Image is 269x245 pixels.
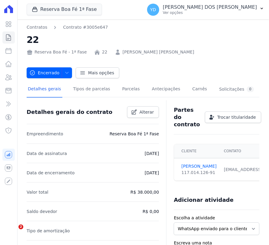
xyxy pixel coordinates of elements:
a: Tipos de parcelas [72,82,111,98]
span: 2 [18,224,23,229]
iframe: Intercom live chat [6,224,21,239]
a: Trocar titularidade [205,111,261,123]
h3: Detalhes gerais do contrato [27,108,112,116]
a: Solicitações0 [218,82,255,98]
p: Valor total [27,189,48,196]
div: Solicitações [219,86,254,92]
p: [PERSON_NAME] DOS [PERSON_NAME] [163,4,257,10]
button: Reserva Boa Fé 1ª Fase [27,4,102,15]
p: [DATE] [145,150,159,157]
a: [PERSON_NAME] [PERSON_NAME] [123,49,194,55]
a: Carnês [191,82,208,98]
h3: Adicionar atividade [174,196,233,204]
nav: Breadcrumb [27,24,259,31]
p: R$ 0,00 [143,208,159,215]
p: Saldo devedor [27,208,57,215]
button: YD [PERSON_NAME] DOS [PERSON_NAME] Ver opções [142,1,269,18]
div: 117.014.126-91 [181,169,216,176]
p: Data de encerramento [27,169,75,176]
span: Mais opções [88,70,114,76]
p: Ver opções [163,10,257,15]
h3: Partes do contrato [174,106,200,128]
p: R$ 38.000,00 [130,189,159,196]
a: Parcelas [121,82,141,98]
a: 22 [102,49,107,55]
a: Contrato #3005e647 [63,24,108,31]
a: Contratos [27,24,47,31]
th: Cliente [174,144,220,158]
p: Reserva Boa Fé 1ª Fase [110,130,159,137]
span: YD [150,8,156,12]
button: Encerrado [27,67,72,78]
a: Mais opções [76,67,119,78]
div: Reserva Boa Fé - 1ª Fase [27,49,87,55]
label: Escolha a atividade [174,215,259,221]
span: Alterar [139,109,154,115]
a: Antecipações [151,82,182,98]
p: Data de assinatura [27,150,67,157]
a: Detalhes gerais [27,82,62,98]
span: Trocar titularidade [217,114,256,120]
nav: Breadcrumb [27,24,108,31]
a: [PERSON_NAME] [181,163,216,169]
div: 0 [247,86,254,92]
a: Alterar [127,106,159,118]
p: Empreendimento [27,130,63,137]
h2: 22 [27,33,259,47]
p: Tipo de amortização [27,227,70,234]
p: [DATE] [145,169,159,176]
span: Encerrado [29,67,59,78]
